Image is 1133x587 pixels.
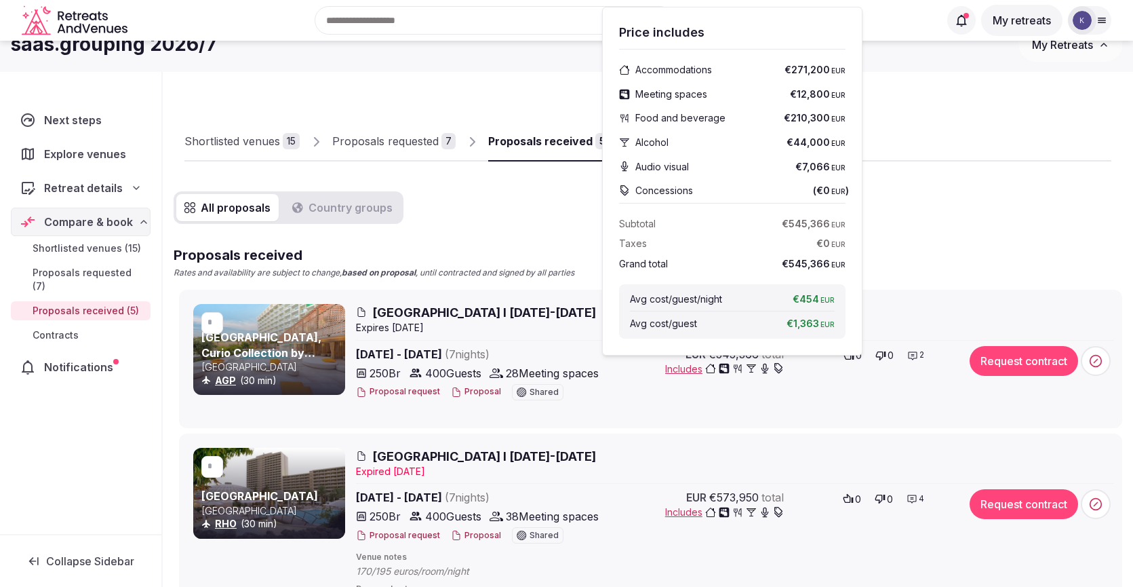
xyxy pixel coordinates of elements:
[790,88,846,101] span: €12,800
[44,146,132,162] span: Explore venues
[174,267,574,279] p: Rates and availability are subject to change, , until contracted and signed by all parties
[619,24,846,41] h2: Price includes
[356,465,1113,478] div: Expire d [DATE]
[635,184,693,197] span: Concessions
[665,362,784,376] button: Includes
[787,136,846,149] span: €44,000
[356,565,496,578] span: 170/195 euros/room/night
[46,554,134,568] span: Collapse Sidebar
[820,296,835,304] span: EUR
[855,493,861,506] span: 0
[635,136,669,149] span: Alcohol
[356,530,440,542] button: Proposal request
[201,517,342,531] div: (30 min)
[506,508,599,525] span: 38 Meeting spaces
[488,133,593,149] div: Proposals received
[184,133,280,149] div: Shortlisted venues
[356,552,1113,563] span: Venue notes
[342,267,416,278] strong: based on proposal
[372,304,596,321] span: [GEOGRAPHIC_DATA] I [DATE]-[DATE]
[356,386,440,398] button: Proposal request
[11,546,151,576] button: Collapse Sidebar
[44,214,133,230] span: Compare & book
[370,508,401,525] span: 250 Br
[356,346,599,362] span: [DATE] - [DATE]
[33,266,145,293] span: Proposals requested (7)
[356,321,1113,335] div: Expire s [DATE]
[831,261,846,269] span: EUR
[425,365,481,381] span: 400 Guests
[201,360,342,374] p: [GEOGRAPHIC_DATA]
[831,164,846,172] span: EUR
[831,67,846,75] span: EUR
[44,112,107,128] span: Next steps
[787,317,835,330] span: €1,363
[831,187,846,195] span: EUR
[184,122,300,162] a: Shortlisted venues15
[981,14,1062,27] a: My retreats
[425,508,481,525] span: 400 Guests
[201,330,321,375] a: [GEOGRAPHIC_DATA], Curio Collection by [PERSON_NAME]
[44,180,123,196] span: Retreat details
[372,448,596,465] span: [GEOGRAPHIC_DATA] I [DATE]-[DATE]
[709,489,759,506] span: €573,950
[595,133,610,149] div: 5
[356,489,599,506] span: [DATE] - [DATE]
[970,346,1078,376] button: Request contract
[831,221,846,229] span: EUR
[201,374,342,387] div: (30 min)
[839,489,865,508] button: 0
[831,91,846,99] span: EUR
[11,140,151,168] a: Explore venues
[831,115,846,123] span: EUR
[635,111,725,125] span: Food and beverage
[888,349,894,362] span: 0
[332,122,456,162] a: Proposals requested7
[665,506,784,519] button: Includes
[201,489,318,503] a: [GEOGRAPHIC_DATA]
[1073,11,1092,30] img: karen-7105
[11,326,151,345] a: Contracts
[761,489,784,506] span: total
[630,292,722,306] label: Avg cost/guest/night
[887,493,893,506] span: 0
[635,160,689,174] span: Audio visual
[441,133,456,149] div: 7
[451,386,501,398] button: Proposal
[816,237,846,250] span: €0
[919,493,924,505] span: 4
[635,88,707,101] span: Meeting spaces
[871,489,897,508] button: 0
[11,239,151,258] a: Shortlisted venues (15)
[11,106,151,134] a: Next steps
[782,257,846,271] span: €545,366
[784,63,846,77] span: €271,200
[332,133,439,149] div: Proposals requested
[981,5,1062,36] button: My retreats
[33,242,141,255] span: Shortlisted venues (15)
[831,139,846,147] span: EUR
[782,217,846,231] span: €545,366
[33,328,79,342] span: Contracts
[795,160,846,174] span: €7,066
[22,5,130,36] a: Visit the homepage
[451,530,501,542] button: Proposal
[635,63,712,77] span: Accommodations
[816,184,846,197] span: €0
[530,388,559,396] span: Shared
[919,349,924,361] span: 2
[11,301,151,320] a: Proposals received (5)
[813,184,816,197] span: (
[619,257,668,271] label: Grand total
[820,320,835,328] span: EUR
[22,5,130,36] svg: Retreats and Venues company logo
[44,359,119,375] span: Notifications
[970,489,1078,519] button: Request contract
[619,237,647,250] label: Taxes
[793,292,835,306] span: €454
[284,194,401,221] button: Country groups
[33,304,139,318] span: Proposals received (5)
[445,347,490,361] span: ( 7 night s )
[530,531,559,539] span: Shared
